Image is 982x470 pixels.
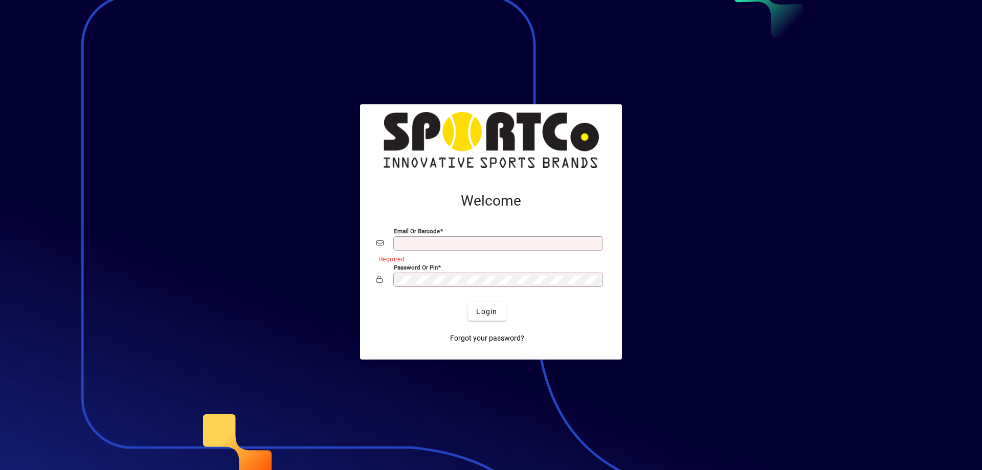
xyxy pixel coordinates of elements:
[394,264,438,271] mat-label: Password or Pin
[376,192,606,210] h2: Welcome
[450,333,524,344] span: Forgot your password?
[379,253,597,264] mat-error: Required
[446,329,528,347] a: Forgot your password?
[476,306,497,317] span: Login
[468,302,505,321] button: Login
[394,228,440,235] mat-label: Email or Barcode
